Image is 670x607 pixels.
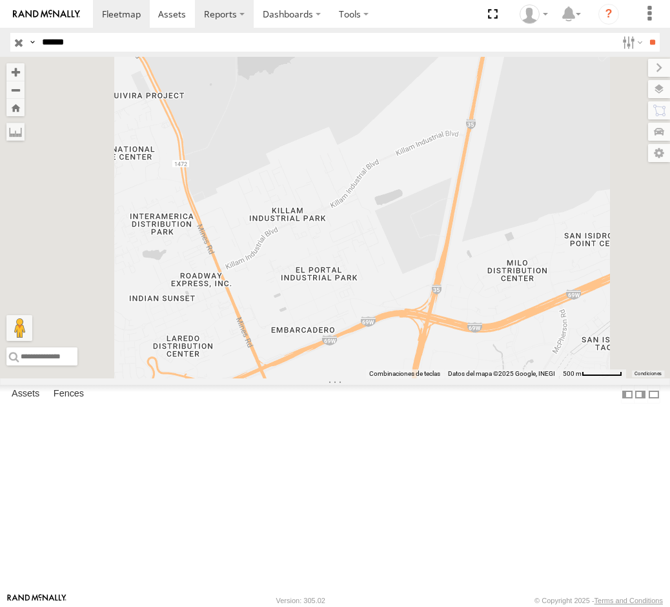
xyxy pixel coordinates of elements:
div: Version: 305.02 [276,597,325,604]
button: Combinaciones de teclas [369,369,440,378]
label: Dock Summary Table to the Left [621,385,634,404]
img: rand-logo.svg [13,10,80,19]
label: Measure [6,123,25,141]
i: ? [598,4,619,25]
div: © Copyright 2025 - [534,597,663,604]
label: Hide Summary Table [647,385,660,404]
button: Arrastra el hombrecito naranja al mapa para abrir Street View [6,315,32,341]
label: Search Filter Options [617,33,645,52]
label: Search Query [27,33,37,52]
label: Map Settings [648,144,670,162]
a: Terms and Conditions [594,597,663,604]
a: Condiciones [634,371,662,376]
button: Zoom out [6,81,25,99]
span: Datos del mapa ©2025 Google, INEGI [448,370,555,377]
label: Dock Summary Table to the Right [634,385,647,404]
label: Assets [5,386,46,404]
button: Escala del mapa: 500 m por 59 píxeles [559,369,626,378]
span: 500 m [563,370,582,377]
button: Zoom in [6,63,25,81]
label: Fences [47,386,90,404]
button: Zoom Home [6,99,25,116]
div: Josue Jimenez [515,5,553,24]
a: Visit our Website [7,594,66,607]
